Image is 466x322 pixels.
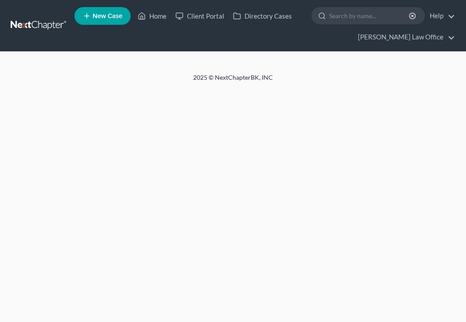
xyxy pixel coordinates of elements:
a: Client Portal [171,8,229,24]
input: Search by name... [329,8,410,24]
a: Home [133,8,171,24]
a: Directory Cases [229,8,296,24]
span: New Case [93,13,122,19]
div: 2025 © NextChapterBK, INC [20,73,446,89]
a: [PERSON_NAME] Law Office [353,29,455,45]
a: Help [425,8,455,24]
